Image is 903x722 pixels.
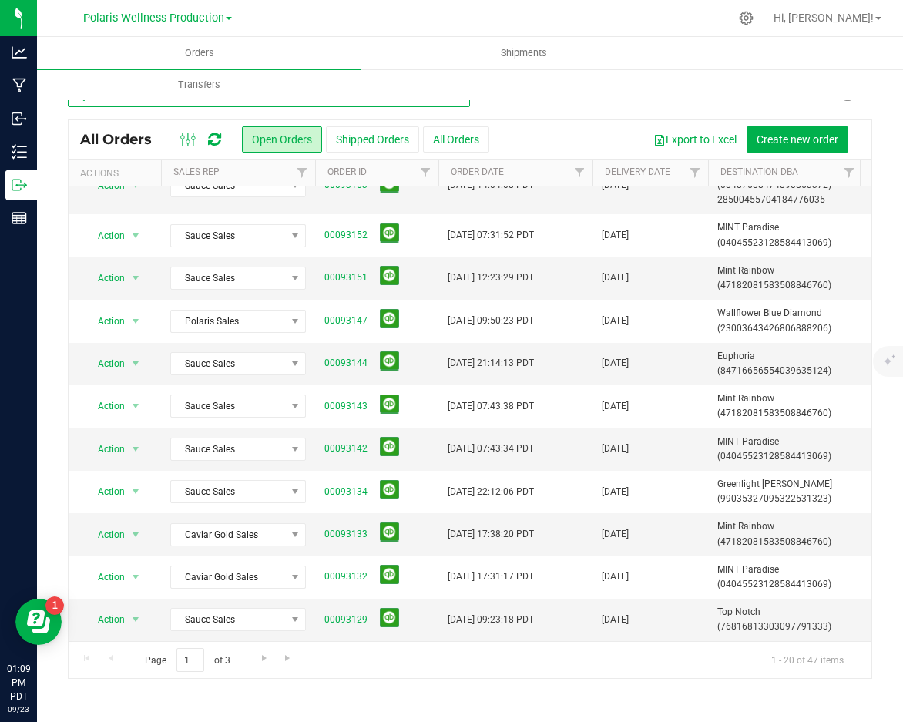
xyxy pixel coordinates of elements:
[84,566,126,588] span: Action
[171,438,286,460] span: Sauce Sales
[80,131,167,148] span: All Orders
[84,311,126,332] span: Action
[448,399,534,414] span: [DATE] 07:43:38 PDT
[157,78,241,92] span: Transfers
[448,442,534,456] span: [DATE] 07:43:34 PDT
[567,160,592,186] a: Filter
[602,485,629,499] span: [DATE]
[324,356,368,371] a: 00093144
[84,395,126,417] span: Action
[448,314,534,328] span: [DATE] 09:50:23 PDT
[480,46,568,60] span: Shipments
[720,166,798,177] a: Destination DBA
[324,314,368,328] a: 00093147
[602,356,629,371] span: [DATE]
[717,562,853,592] span: MINT Paradise (04045523128584413069)
[126,225,146,247] span: select
[277,648,300,669] a: Go to the last page
[423,126,489,153] button: All Orders
[448,356,534,371] span: [DATE] 21:14:13 PDT
[717,264,853,293] span: Mint Rainbow (47182081583508846760)
[717,519,853,549] span: Mint Rainbow (47182081583508846760)
[84,481,126,502] span: Action
[448,569,534,584] span: [DATE] 17:31:17 PDT
[132,648,243,672] span: Page of 3
[837,160,862,186] a: Filter
[774,12,874,24] span: Hi, [PERSON_NAME]!
[324,270,368,285] a: 00093151
[84,609,126,630] span: Action
[717,391,853,421] span: Mint Rainbow (47182081583508846760)
[171,353,286,374] span: Sauce Sales
[643,126,747,153] button: Export to Excel
[171,566,286,588] span: Caviar Gold Sales
[717,435,853,464] span: MINT Paradise (04045523128584413069)
[12,111,27,126] inline-svg: Inbound
[448,270,534,285] span: [DATE] 12:23:29 PDT
[7,704,30,715] p: 09/23
[717,477,853,506] span: Greenlight [PERSON_NAME] (99035327095322531323)
[171,609,286,630] span: Sauce Sales
[84,225,126,247] span: Action
[757,133,838,146] span: Create new order
[171,395,286,417] span: Sauce Sales
[324,527,368,542] a: 00093133
[605,166,670,177] a: Delivery Date
[253,648,275,669] a: Go to the next page
[747,126,848,153] button: Create new order
[717,306,853,335] span: Wallflower Blue Diamond (23003643426806888206)
[290,160,315,186] a: Filter
[84,353,126,374] span: Action
[717,349,853,378] span: Euphoria (84716656554039635124)
[602,270,629,285] span: [DATE]
[126,609,146,630] span: select
[15,599,62,645] iframe: Resource center
[171,524,286,546] span: Caviar Gold Sales
[12,210,27,226] inline-svg: Reports
[80,168,155,179] div: Actions
[171,311,286,332] span: Polaris Sales
[83,12,224,25] span: Polaris Wellness Production
[324,613,368,627] a: 00093129
[242,126,322,153] button: Open Orders
[413,160,438,186] a: Filter
[126,566,146,588] span: select
[126,481,146,502] span: select
[84,267,126,289] span: Action
[173,166,220,177] a: Sales Rep
[126,311,146,332] span: select
[171,481,286,502] span: Sauce Sales
[602,399,629,414] span: [DATE]
[12,144,27,160] inline-svg: Inventory
[717,605,853,634] span: Top Notch (76816813303097791333)
[602,613,629,627] span: [DATE]
[737,11,756,25] div: Manage settings
[361,37,686,69] a: Shipments
[171,267,286,289] span: Sauce Sales
[324,442,368,456] a: 00093142
[448,228,534,243] span: [DATE] 07:31:52 PDT
[37,37,361,69] a: Orders
[683,160,708,186] a: Filter
[45,596,64,615] iframe: Resource center unread badge
[324,485,368,499] a: 00093134
[12,78,27,93] inline-svg: Manufacturing
[448,485,534,499] span: [DATE] 22:12:06 PDT
[37,69,361,101] a: Transfers
[12,45,27,60] inline-svg: Analytics
[126,438,146,460] span: select
[448,527,534,542] span: [DATE] 17:38:20 PDT
[126,524,146,546] span: select
[7,662,30,704] p: 01:09 PM PDT
[327,166,367,177] a: Order ID
[84,524,126,546] span: Action
[176,648,204,672] input: 1
[326,126,419,153] button: Shipped Orders
[602,314,629,328] span: [DATE]
[602,442,629,456] span: [DATE]
[448,613,534,627] span: [DATE] 09:23:18 PDT
[126,395,146,417] span: select
[12,177,27,193] inline-svg: Outbound
[717,220,853,250] span: MINT Paradise (04045523128584413069)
